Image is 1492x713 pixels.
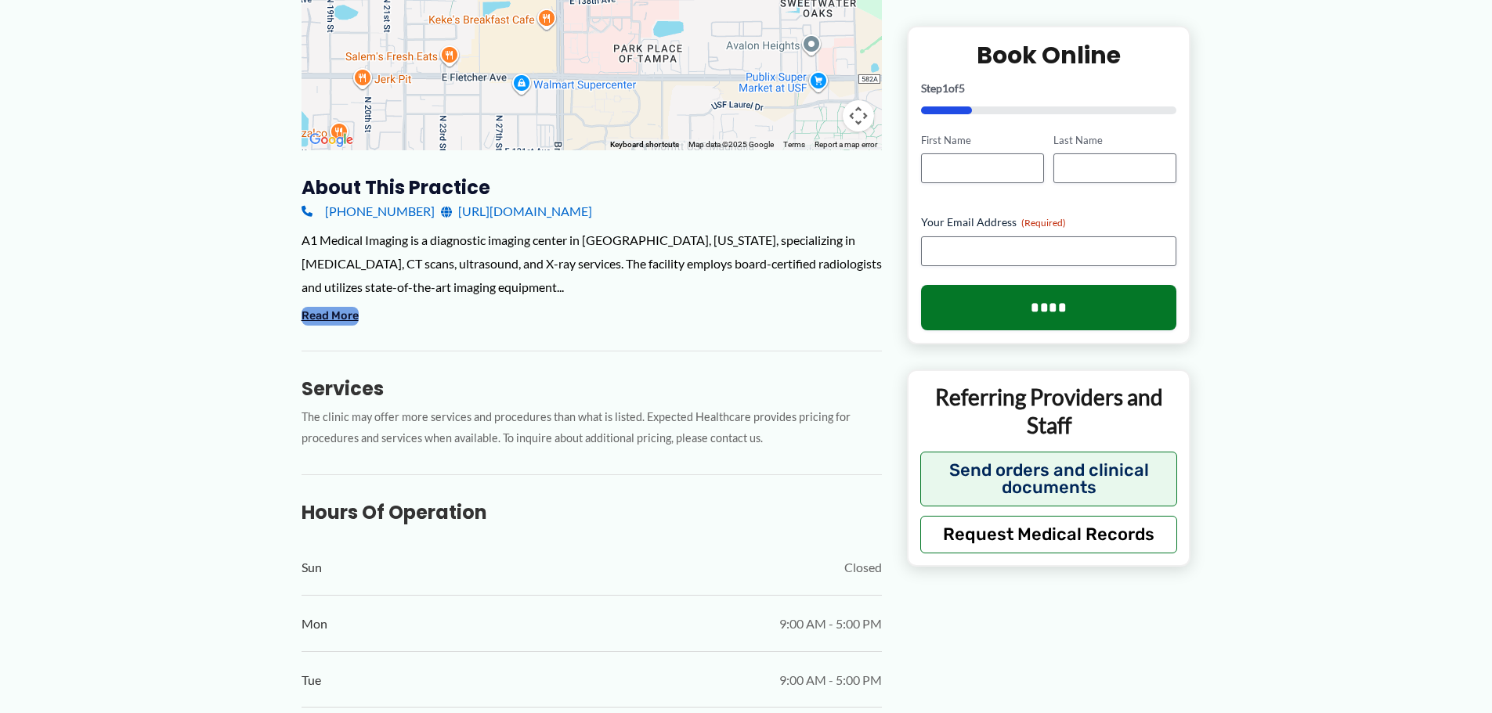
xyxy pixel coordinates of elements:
[305,130,357,150] a: Open this area in Google Maps (opens a new window)
[920,515,1178,553] button: Request Medical Records
[921,132,1044,147] label: First Name
[610,139,679,150] button: Keyboard shortcuts
[302,612,327,636] span: Mon
[688,140,774,149] span: Map data ©2025 Google
[302,200,435,223] a: [PHONE_NUMBER]
[302,229,882,298] div: A1 Medical Imaging is a diagnostic imaging center in [GEOGRAPHIC_DATA], [US_STATE], specializing ...
[302,307,359,326] button: Read More
[920,383,1178,440] p: Referring Providers and Staff
[942,81,948,94] span: 1
[302,556,322,579] span: Sun
[921,214,1177,230] label: Your Email Address
[783,140,805,149] a: Terms (opens in new tab)
[302,500,882,524] h3: Hours of Operation
[921,39,1177,70] h2: Book Online
[305,130,357,150] img: Google
[959,81,965,94] span: 5
[302,407,882,449] p: The clinic may offer more services and procedures than what is listed. Expected Healthcare provid...
[1021,217,1066,229] span: (Required)
[844,556,882,579] span: Closed
[779,612,882,636] span: 9:00 AM - 5:00 PM
[441,200,592,223] a: [URL][DOMAIN_NAME]
[1053,132,1176,147] label: Last Name
[843,100,874,131] button: Map camera controls
[302,175,882,200] h3: About this practice
[302,376,882,401] h3: Services
[920,451,1178,506] button: Send orders and clinical documents
[779,668,882,692] span: 9:00 AM - 5:00 PM
[815,140,877,149] a: Report a map error
[921,82,1177,93] p: Step of
[302,668,321,692] span: Tue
